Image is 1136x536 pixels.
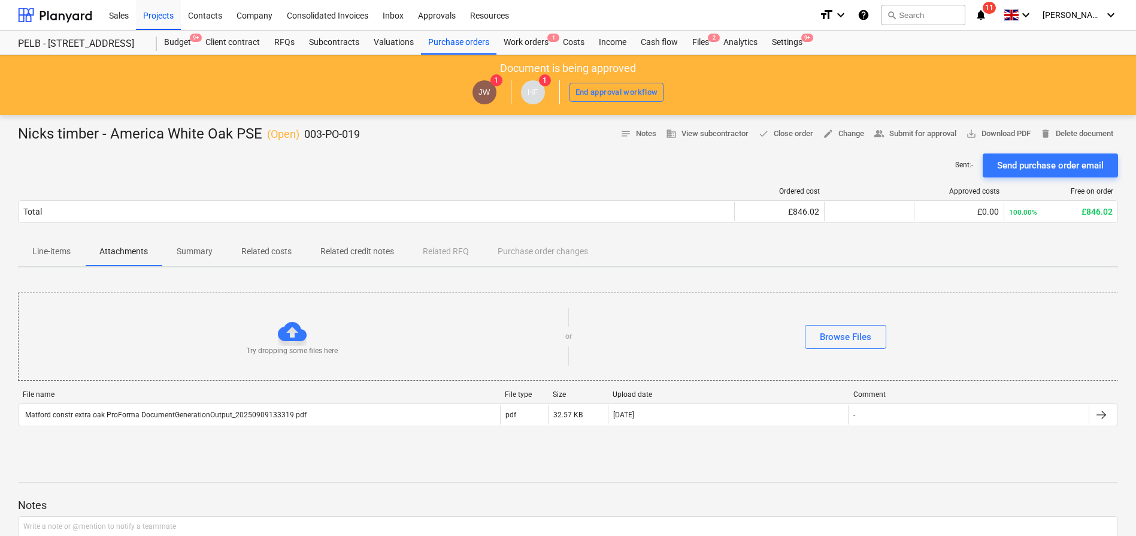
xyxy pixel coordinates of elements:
a: Cash flow [634,31,685,55]
a: Costs [556,31,592,55]
div: Files [685,31,716,55]
a: Client contract [198,31,267,55]
div: Approved costs [919,187,999,195]
span: 2 [708,34,720,42]
div: Harry Ford [521,80,545,104]
a: Subcontracts [302,31,366,55]
span: 9+ [801,34,813,42]
span: 1 [490,74,502,86]
p: or [565,332,572,342]
span: 9+ [190,34,202,42]
a: Settings9+ [765,31,810,55]
span: 11 [983,2,996,14]
div: Total [23,207,42,216]
i: keyboard_arrow_down [834,8,848,22]
span: save_alt [966,128,977,139]
span: Submit for approval [874,127,956,141]
div: Upload date [613,390,844,399]
i: keyboard_arrow_down [1019,8,1033,22]
div: 32.57 KB [553,411,583,419]
div: pdf [505,411,516,419]
button: Submit for approval [869,125,961,143]
span: HF [528,88,538,97]
a: Valuations [366,31,421,55]
div: Settings [765,31,810,55]
button: View subcontractor [661,125,753,143]
a: Files2 [685,31,716,55]
div: £0.00 [919,207,999,216]
button: Change [818,125,869,143]
div: Browse Files [820,329,871,345]
div: £846.02 [1009,207,1113,216]
div: Work orders [496,31,556,55]
span: delete [1040,128,1051,139]
i: notifications [975,8,987,22]
span: Notes [620,127,656,141]
a: RFQs [267,31,302,55]
a: Budget9+ [157,31,198,55]
a: Purchase orders [421,31,496,55]
div: Matford constr extra oak ProForma DocumentGenerationOutput_20250909133319.pdf [23,411,307,419]
i: Knowledge base [858,8,870,22]
div: Send purchase order email [997,158,1104,173]
span: people_alt [874,128,884,139]
p: Line-items [32,245,71,258]
button: End approval workflow [569,83,664,102]
div: - [853,411,855,419]
div: £846.02 [740,207,819,216]
button: Download PDF [961,125,1035,143]
p: Related credit notes [320,245,394,258]
p: 003-PO-019 [304,127,360,141]
span: 1 [539,74,551,86]
button: Search [881,5,965,25]
a: Work orders1 [496,31,556,55]
span: Close order [758,127,813,141]
div: Budget [157,31,198,55]
a: Income [592,31,634,55]
p: ( Open ) [267,127,299,141]
i: keyboard_arrow_down [1104,8,1118,22]
div: Size [553,390,603,399]
div: [DATE] [613,411,634,419]
span: Delete document [1040,127,1113,141]
p: Notes [18,498,1118,513]
span: search [887,10,896,20]
p: Document is being approved [500,61,636,76]
span: JW [478,88,490,97]
p: Attachments [99,245,148,258]
a: Analytics [716,31,765,55]
button: Browse Files [805,325,886,349]
div: Ordered cost [740,187,820,195]
span: [PERSON_NAME] [1043,10,1102,20]
button: Notes [616,125,661,143]
i: format_size [819,8,834,22]
small: 100.00% [1009,208,1037,216]
span: View subcontractor [666,127,749,141]
span: done [758,128,769,139]
div: End approval workflow [575,86,658,100]
span: edit [823,128,834,139]
p: Try dropping some files here [246,346,338,356]
div: Comment [853,390,1084,399]
span: Change [823,127,864,141]
div: File type [505,390,543,399]
div: Try dropping some files hereorBrowse Files [18,293,1119,381]
div: Jasmin Westcarr [472,80,496,104]
span: notes [620,128,631,139]
div: File name [23,390,495,399]
button: Send purchase order email [983,153,1118,177]
p: Sent : - [955,160,973,170]
button: Close order [753,125,818,143]
span: 1 [547,34,559,42]
div: Nicks timber - America White Oak PSE [18,125,360,144]
div: PELB - [STREET_ADDRESS] [18,38,143,50]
